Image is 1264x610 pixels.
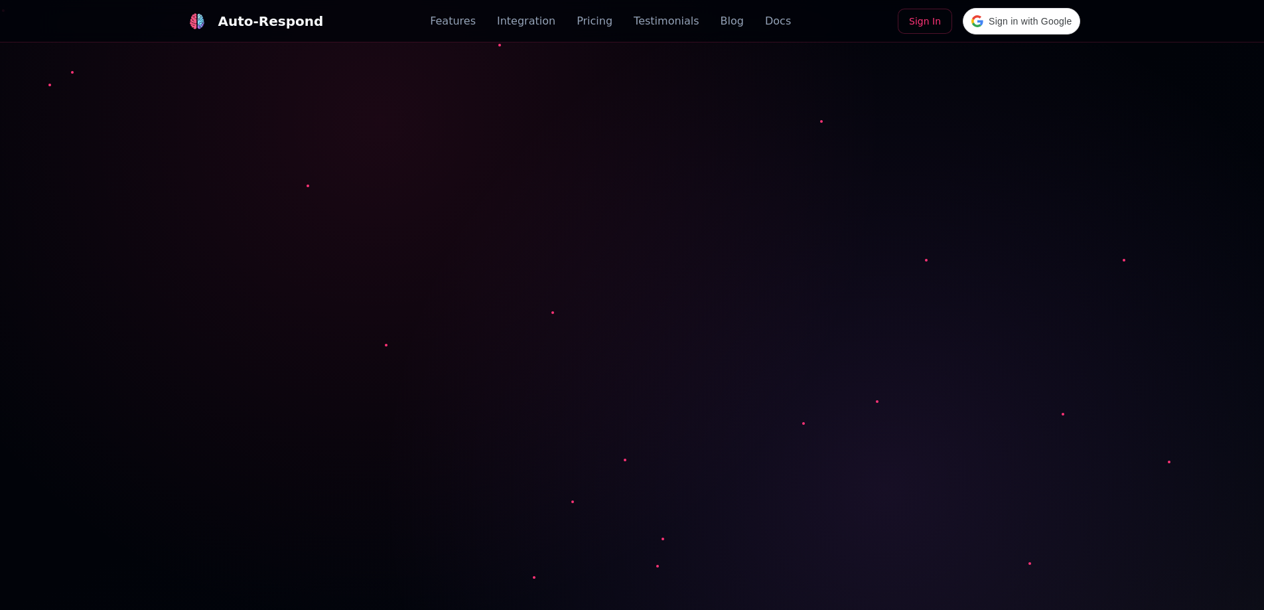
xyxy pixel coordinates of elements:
[218,12,324,31] div: Auto-Respond
[898,9,952,34] a: Sign In
[721,13,744,29] a: Blog
[184,8,324,35] a: Auto-Respond
[765,13,791,29] a: Docs
[634,13,699,29] a: Testimonials
[430,13,476,29] a: Features
[577,13,612,29] a: Pricing
[963,8,1080,35] div: Sign in with Google
[989,15,1072,29] span: Sign in with Google
[497,13,555,29] a: Integration
[189,13,205,29] img: logo.svg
